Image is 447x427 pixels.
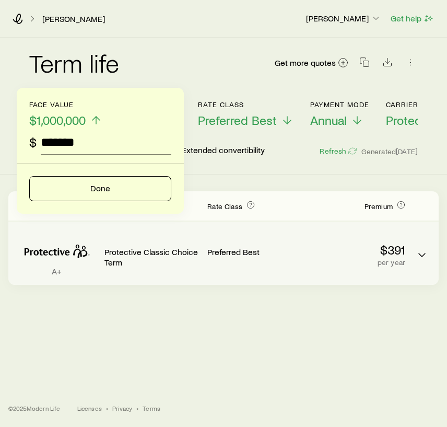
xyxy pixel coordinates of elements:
[8,191,439,285] div: Term quotes
[198,100,293,109] p: Rate Class
[42,14,105,24] a: [PERSON_NAME]
[104,247,199,268] p: Protective Classic Choice Term
[319,146,357,156] button: Refresh
[311,243,405,257] p: $391
[390,13,434,25] button: Get help
[306,13,381,24] p: [PERSON_NAME]
[29,113,86,128] span: $1,000,000
[143,404,160,412] a: Terms
[198,100,293,128] button: Rate ClassPreferred Best
[310,100,369,109] p: Payment Mode
[77,404,102,412] a: Licenses
[29,50,119,75] h2: Term life
[364,202,393,211] span: Premium
[310,113,347,128] span: Annual
[380,59,395,69] a: Download CSV
[274,57,349,69] a: Get more quotes
[305,13,382,25] button: [PERSON_NAME]
[198,113,277,128] span: Preferred Best
[361,147,418,156] span: Generated
[396,147,418,156] span: [DATE]
[29,100,102,109] p: Face value
[112,404,132,412] a: Privacy
[207,202,242,211] span: Rate Class
[275,59,336,67] span: Get more quotes
[310,100,369,128] button: Payment ModeAnnual
[29,100,102,128] button: Face value$1,000,000
[136,404,138,412] span: •
[8,404,61,412] p: © 2025 Modern Life
[17,266,96,276] p: A+
[182,145,265,157] p: Extended convertibility
[106,404,108,412] span: •
[311,258,405,267] p: per year
[207,247,302,257] p: Preferred Best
